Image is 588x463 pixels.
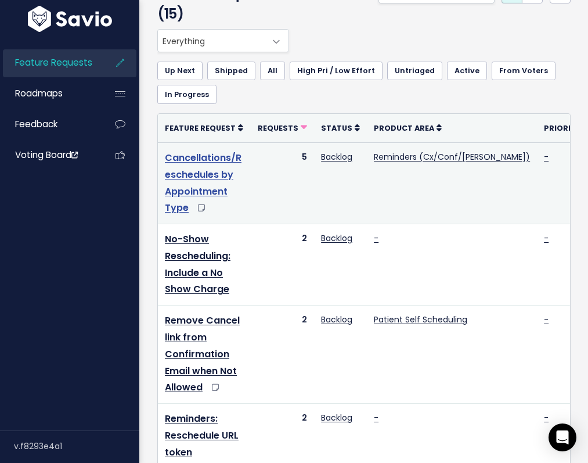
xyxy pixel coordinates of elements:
[492,62,555,80] a: From Voters
[15,118,57,130] span: Feedback
[544,151,549,163] a: -
[15,56,92,69] span: Feature Requests
[15,87,63,99] span: Roadmaps
[321,412,352,423] a: Backlog
[157,62,571,104] ul: Filter feature requests
[165,314,240,394] a: Remove Cancel link from Confirmation Email when Not Allowed
[374,412,378,423] a: -
[3,142,96,168] a: Voting Board
[544,122,588,134] a: Priority
[165,232,230,296] a: No-Show Rescheduling: Include a No Show Charge
[258,123,298,133] span: Requests
[251,224,314,306] td: 2
[374,123,434,133] span: Product Area
[374,232,378,244] a: -
[387,62,442,80] a: Untriaged
[374,122,442,134] a: Product Area
[15,149,78,161] span: Voting Board
[165,123,236,133] span: Feature Request
[321,122,360,134] a: Status
[374,151,530,163] a: Reminders (Cx/Conf/[PERSON_NAME])
[321,151,352,163] a: Backlog
[3,111,96,138] a: Feedback
[251,142,314,224] td: 5
[14,431,139,461] div: v.f8293e4a1
[165,122,243,134] a: Feature Request
[290,62,383,80] a: High Pri / Low Effort
[321,314,352,325] a: Backlog
[158,30,265,52] span: Everything
[544,314,549,325] a: -
[321,232,352,244] a: Backlog
[544,412,549,423] a: -
[260,62,285,80] a: All
[207,62,255,80] a: Shipped
[165,151,241,214] a: Cancellations/Reschedules by Appointment Type
[549,423,576,451] div: Open Intercom Messenger
[258,122,307,134] a: Requests
[157,85,217,103] a: In Progress
[374,314,467,325] a: Patient Self Scheduling
[157,29,289,52] span: Everything
[3,80,96,107] a: Roadmaps
[25,6,115,32] img: logo-white.9d6f32f41409.svg
[157,62,203,80] a: Up Next
[3,49,96,76] a: Feature Requests
[544,123,580,133] span: Priority
[165,412,239,459] a: Reminders: Reschedule URL token
[544,232,549,244] a: -
[251,306,314,404] td: 2
[321,123,352,133] span: Status
[447,62,487,80] a: Active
